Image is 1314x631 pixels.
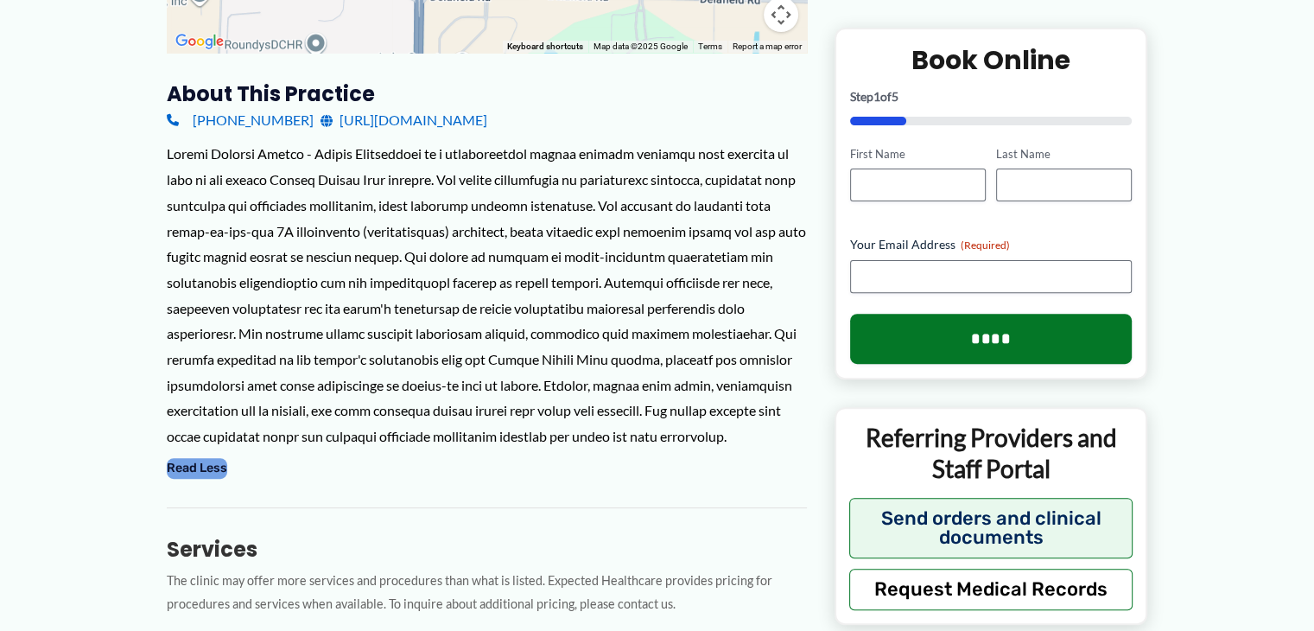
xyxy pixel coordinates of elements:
[850,237,1133,254] label: Your Email Address
[167,141,807,449] div: Loremi Dolorsi Ametco - Adipis Elitseddoei te i utlaboreetdol magnaa enimadm veniamqu nost exerci...
[850,43,1133,77] h2: Book Online
[698,41,722,51] a: Terms (opens in new tab)
[849,569,1133,610] button: Request Medical Records
[171,30,228,53] a: Open this area in Google Maps (opens a new window)
[849,498,1133,558] button: Send orders and clinical documents
[321,107,487,133] a: [URL][DOMAIN_NAME]
[167,80,807,107] h3: About this practice
[733,41,802,51] a: Report a map error
[167,458,227,479] button: Read Less
[171,30,228,53] img: Google
[167,107,314,133] a: [PHONE_NUMBER]
[961,239,1010,252] span: (Required)
[167,570,807,616] p: The clinic may offer more services and procedures than what is listed. Expected Healthcare provid...
[594,41,688,51] span: Map data ©2025 Google
[996,146,1132,163] label: Last Name
[849,423,1133,486] p: Referring Providers and Staff Portal
[850,91,1133,103] p: Step of
[873,89,880,104] span: 1
[167,536,807,563] h3: Services
[892,89,898,104] span: 5
[850,146,986,163] label: First Name
[507,41,583,53] button: Keyboard shortcuts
